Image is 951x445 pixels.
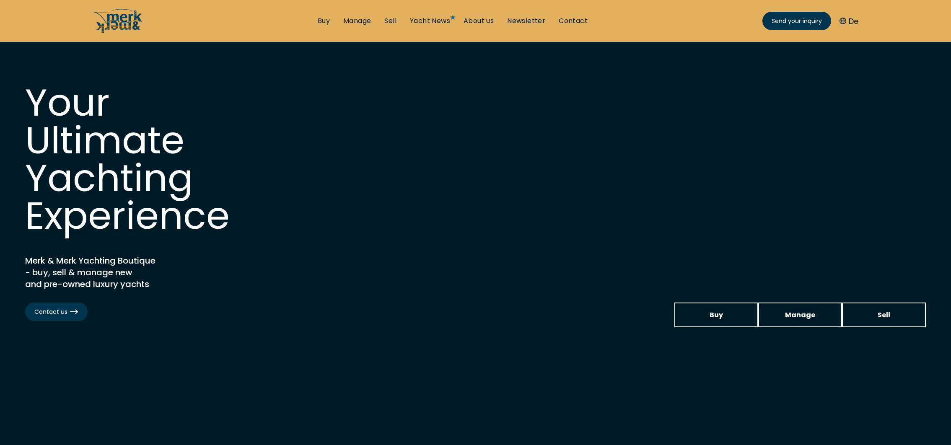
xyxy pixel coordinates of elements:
[710,310,723,320] span: Buy
[464,16,494,26] a: About us
[785,310,815,320] span: Manage
[384,16,396,26] a: Sell
[758,303,842,327] a: Manage
[762,12,831,30] a: Send your inquiry
[674,303,758,327] a: Buy
[318,16,330,26] a: Buy
[25,255,235,290] h2: Merk & Merk Yachting Boutique - buy, sell & manage new and pre-owned luxury yachts
[25,303,88,321] a: Contact us
[410,16,450,26] a: Yacht News
[842,303,926,327] a: Sell
[343,16,371,26] a: Manage
[878,310,890,320] span: Sell
[507,16,545,26] a: Newsletter
[559,16,588,26] a: Contact
[34,308,78,316] span: Contact us
[772,17,822,26] span: Send your inquiry
[25,84,277,235] h1: Your Ultimate Yachting Experience
[840,16,858,27] button: De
